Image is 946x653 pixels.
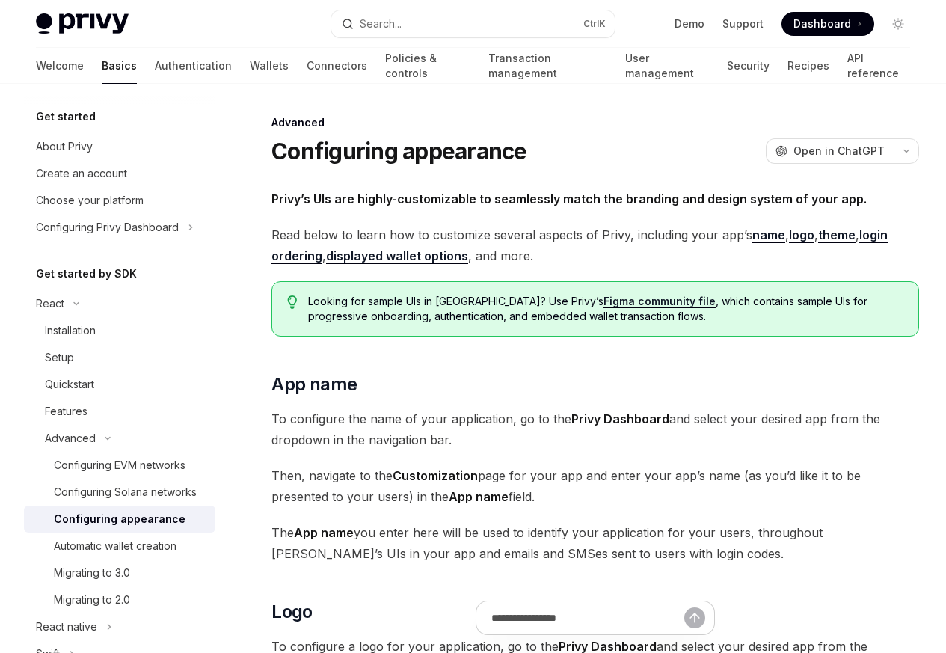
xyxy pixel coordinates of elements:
a: name [752,227,785,243]
a: Automatic wallet creation [24,533,215,560]
h1: Configuring appearance [271,138,527,165]
a: Migrating to 2.0 [24,586,215,613]
span: Read below to learn how to customize several aspects of Privy, including your app’s , , , , , and... [271,224,919,266]
strong: Customization [393,468,478,483]
div: Configuring EVM networks [54,456,185,474]
button: Send message [684,607,705,628]
div: Automatic wallet creation [54,537,176,555]
div: Migrating to 2.0 [54,591,130,609]
a: Recipes [787,48,829,84]
a: Demo [675,16,704,31]
div: Configuring Solana networks [54,483,197,501]
div: Create an account [36,165,127,183]
strong: App name [449,489,509,504]
a: Migrating to 3.0 [24,560,215,586]
div: Configuring appearance [54,510,185,528]
strong: App name [294,525,354,540]
a: Configuring EVM networks [24,452,215,479]
div: Features [45,402,87,420]
a: Welcome [36,48,84,84]
a: Choose your platform [24,187,215,214]
div: Advanced [45,429,96,447]
button: Toggle dark mode [886,12,910,36]
a: Support [722,16,764,31]
div: Installation [45,322,96,340]
h5: Get started [36,108,96,126]
a: Transaction management [488,48,606,84]
a: Features [24,398,215,425]
a: Authentication [155,48,232,84]
a: User management [625,48,710,84]
div: Quickstart [45,375,94,393]
input: Ask a question... [491,601,684,634]
a: API reference [847,48,910,84]
a: Dashboard [781,12,874,36]
button: Open search [331,10,615,37]
img: light logo [36,13,129,34]
button: Toggle Advanced section [24,425,215,452]
span: The you enter here will be used to identify your application for your users, throughout [PERSON_N... [271,522,919,564]
div: Advanced [271,115,919,130]
strong: Privy Dashboard [571,411,669,426]
span: To configure the name of your application, go to the and select your desired app from the dropdow... [271,408,919,450]
a: Configuring appearance [24,506,215,533]
h5: Get started by SDK [36,265,137,283]
span: Ctrl K [583,18,606,30]
a: Wallets [250,48,289,84]
div: React native [36,618,97,636]
div: Search... [360,15,402,33]
a: Create an account [24,160,215,187]
span: Then, navigate to the page for your app and enter your app’s name (as you’d like it to be present... [271,465,919,507]
a: Security [727,48,770,84]
strong: Privy’s UIs are highly-customizable to seamlessly match the branding and design system of your app. [271,191,867,206]
button: Toggle Configuring Privy Dashboard section [24,214,215,241]
a: Policies & controls [385,48,470,84]
svg: Tip [287,295,298,309]
span: Looking for sample UIs in [GEOGRAPHIC_DATA]? Use Privy’s , which contains sample UIs for progress... [308,294,903,324]
div: Configuring Privy Dashboard [36,218,179,236]
div: Setup [45,349,74,367]
button: Toggle React native section [24,613,215,640]
div: Migrating to 3.0 [54,564,130,582]
a: Setup [24,344,215,371]
a: Configuring Solana networks [24,479,215,506]
a: Quickstart [24,371,215,398]
span: Open in ChatGPT [793,144,885,159]
a: Connectors [307,48,367,84]
a: Figma community file [603,295,716,308]
a: displayed wallet options [326,248,468,264]
span: App name [271,373,357,396]
div: About Privy [36,138,93,156]
span: Dashboard [793,16,851,31]
a: Installation [24,317,215,344]
button: Open in ChatGPT [766,138,894,164]
a: About Privy [24,133,215,160]
div: Choose your platform [36,191,144,209]
a: logo [789,227,814,243]
a: Basics [102,48,137,84]
button: Toggle React section [24,290,215,317]
div: React [36,295,64,313]
a: theme [818,227,856,243]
